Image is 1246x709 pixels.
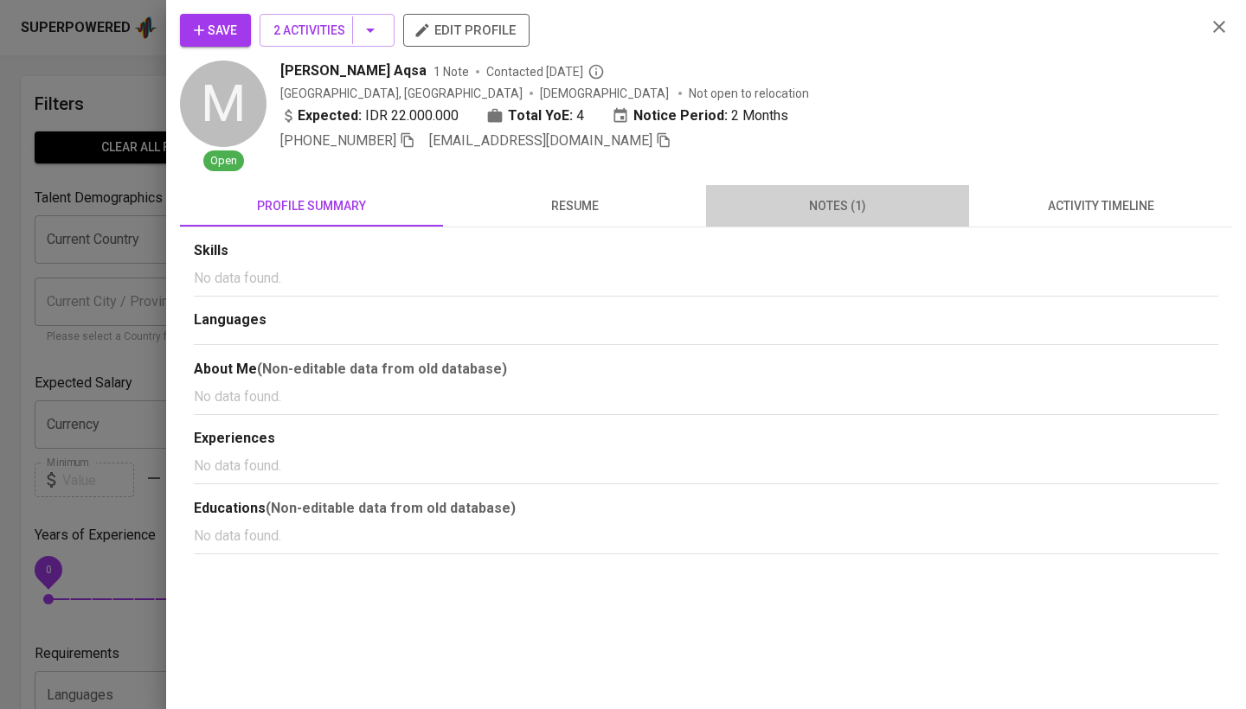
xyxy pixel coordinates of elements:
[417,19,516,42] span: edit profile
[194,359,1218,380] div: About Me
[453,195,696,217] span: resume
[979,195,1222,217] span: activity timeline
[194,498,1218,519] div: Educations
[203,153,244,169] span: Open
[612,105,788,126] div: 2 Months
[298,105,362,126] b: Expected:
[190,195,433,217] span: profile summary
[266,500,516,516] b: (Non-editable data from old database)
[429,132,652,149] span: [EMAIL_ADDRESS][DOMAIN_NAME]
[280,61,427,81] span: [PERSON_NAME] Aqsa
[633,105,728,126] b: Notice Period:
[273,20,381,42] span: 2 Activities
[689,85,809,102] p: Not open to relocation
[434,63,469,80] span: 1 Note
[194,429,1218,449] div: Experiences
[194,268,1218,289] p: No data found.
[180,14,251,47] button: Save
[194,241,1218,261] div: Skills
[508,105,573,126] b: Total YoE:
[194,20,237,42] span: Save
[257,361,507,377] b: (Non-editable data from old database)
[194,526,1218,546] p: No data found.
[486,63,605,80] span: Contacted [DATE]
[716,195,959,217] span: notes (1)
[403,14,530,47] button: edit profile
[403,22,530,36] a: edit profile
[194,310,1218,330] div: Languages
[280,85,523,102] div: [GEOGRAPHIC_DATA], [GEOGRAPHIC_DATA]
[280,105,459,126] div: IDR 22.000.000
[588,63,605,80] svg: By Batam recruiter
[260,14,395,47] button: 2 Activities
[280,132,396,149] span: [PHONE_NUMBER]
[194,386,1218,407] p: No data found.
[194,456,1218,476] p: No data found.
[540,85,671,102] span: [DEMOGRAPHIC_DATA]
[576,105,584,126] span: 4
[180,61,267,147] div: M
